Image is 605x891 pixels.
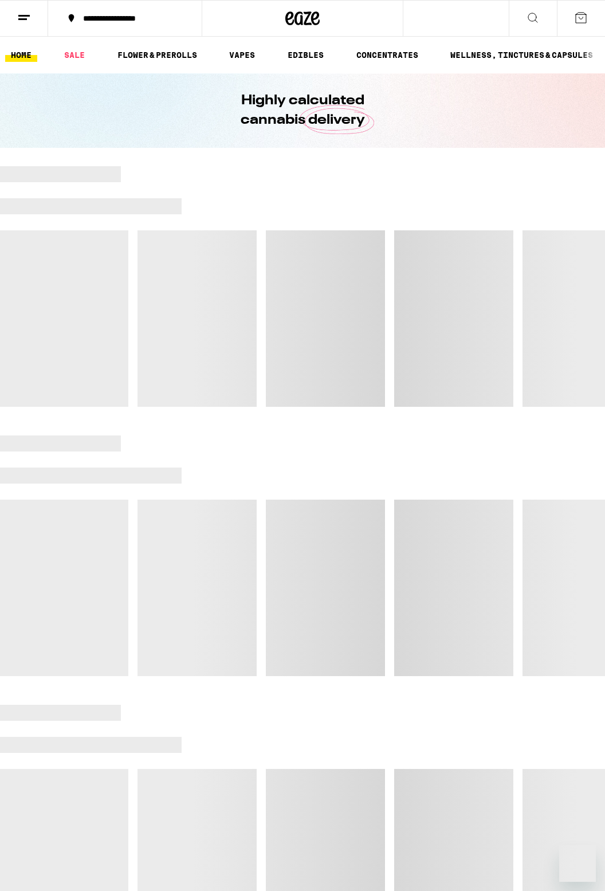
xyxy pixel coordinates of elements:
a: FLOWER & PREROLLS [112,48,203,62]
a: CONCENTRATES [351,48,424,62]
h1: Highly calculated cannabis delivery [208,91,397,130]
a: EDIBLES [282,48,329,62]
a: VAPES [223,48,261,62]
a: HOME [5,48,37,62]
iframe: Button to launch messaging window [559,845,596,882]
a: SALE [58,48,91,62]
a: WELLNESS, TINCTURES & CAPSULES [445,48,599,62]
